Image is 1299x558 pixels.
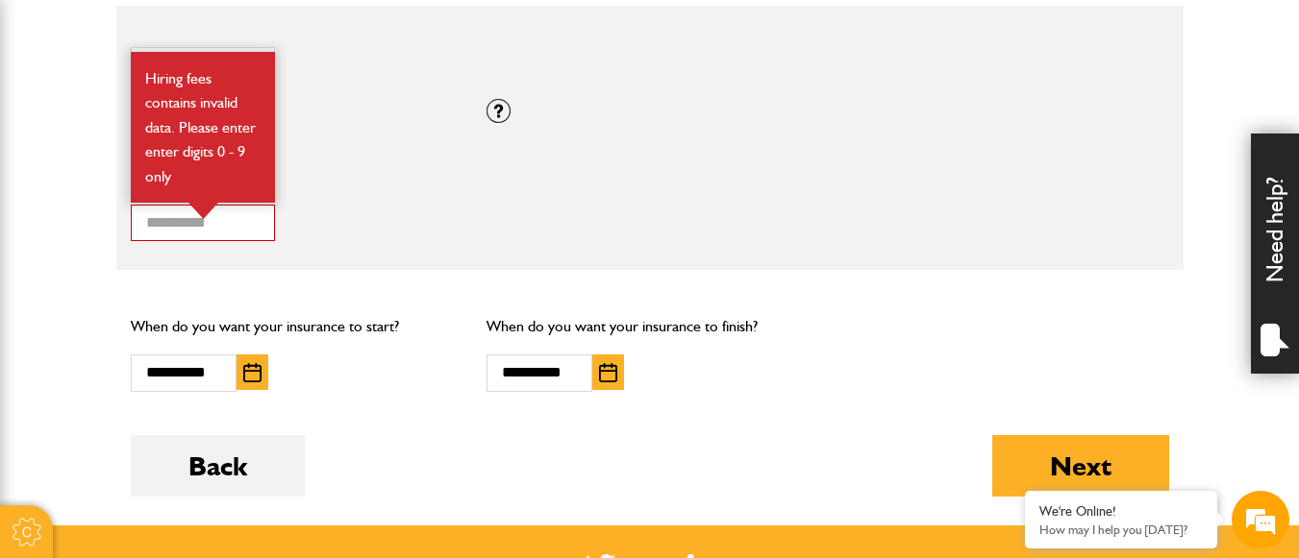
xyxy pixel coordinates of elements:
p: When do you want your insurance to start? [131,314,458,339]
div: Hiring fees contains invalid data. Please enter enter digits 0 - 9 only [131,52,275,204]
button: Back [131,435,305,497]
p: When do you want your insurance to finish? [487,314,813,339]
p: How may I help you today? [1039,522,1203,537]
img: Choose date [599,363,617,382]
div: Need help? [1251,133,1299,374]
div: We're Online! [1039,503,1203,520]
img: Choose date [243,363,262,382]
button: Next [992,435,1169,497]
img: error-box-arrow.svg [188,203,218,218]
